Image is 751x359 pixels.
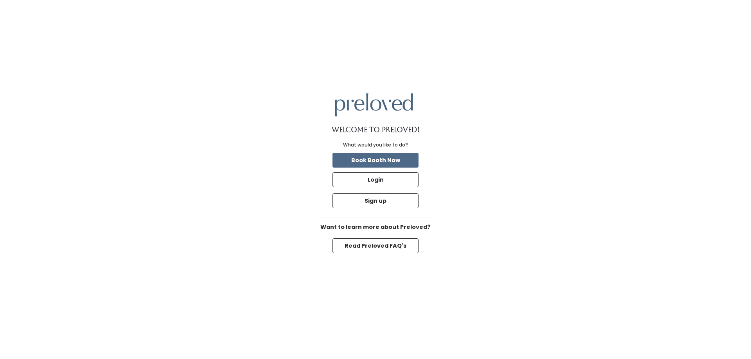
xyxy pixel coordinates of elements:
button: Book Booth Now [332,153,419,168]
h1: Welcome to Preloved! [332,126,420,134]
h6: Want to learn more about Preloved? [317,224,434,230]
div: What would you like to do? [343,141,408,148]
img: preloved logo [335,93,413,116]
a: Login [331,171,420,189]
button: Sign up [332,193,419,208]
button: Read Preloved FAQ's [332,238,419,253]
a: Sign up [331,192,420,210]
button: Login [332,172,419,187]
